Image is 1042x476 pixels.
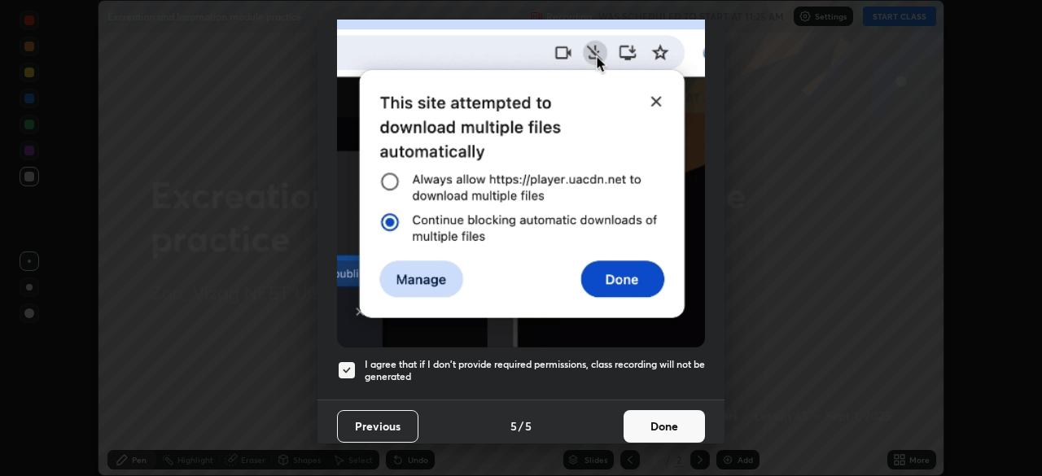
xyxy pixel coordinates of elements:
h4: 5 [525,417,532,435]
button: Previous [337,410,418,443]
h5: I agree that if I don't provide required permissions, class recording will not be generated [365,358,705,383]
h4: / [519,417,523,435]
button: Done [624,410,705,443]
h4: 5 [510,417,517,435]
